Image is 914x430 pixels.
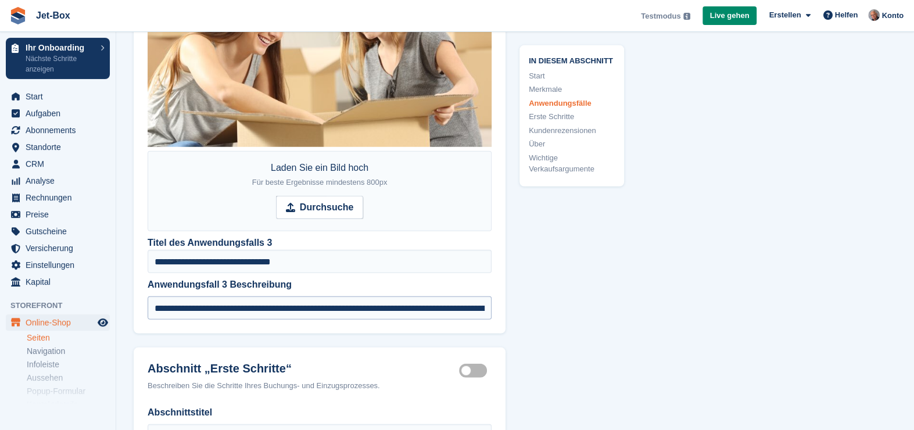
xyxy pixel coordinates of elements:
[27,332,110,343] a: Seiten
[6,189,110,206] a: menu
[26,122,95,138] span: Abonnements
[148,380,492,392] div: Beschreiben Sie die Schritte Ihres Buchungs- und Einzugsprozesses.
[148,406,492,420] label: Abschnittstitel
[529,55,615,66] span: In diesem Abschnitt
[27,386,110,397] a: Popup-Formular
[6,223,110,239] a: menu
[6,88,110,105] a: menu
[26,240,95,256] span: Versicherung
[6,105,110,121] a: menu
[148,236,272,250] label: Titel des Anwendungsfalls 3
[6,206,110,223] a: menu
[683,13,690,20] img: icon-info-grey-7440780725fd019a000dd9b08b2336e03edf1995a4989e88bcd33f0948082b44.svg
[31,6,75,25] a: Jet-Box
[529,98,615,109] a: Anwendungsfälle
[529,125,615,137] a: Kundenrezensionen
[529,152,615,175] a: Wichtige Verkaufsargumente
[27,372,110,384] a: Aussehen
[6,257,110,273] a: menu
[6,122,110,138] a: menu
[6,173,110,189] a: menu
[6,38,110,79] a: Ihr Onboarding Nächste Schritte anzeigen
[26,257,95,273] span: Einstellungen
[26,189,95,206] span: Rechnungen
[702,6,757,26] a: Live gehen
[26,156,95,172] span: CRM
[27,359,110,370] a: Infoleiste
[26,274,95,290] span: Kapital
[26,44,95,52] p: Ihr Onboarding
[300,200,353,214] strong: Durchsuche
[27,346,110,357] a: Navigation
[10,300,116,311] span: Storefront
[26,206,95,223] span: Preise
[276,196,363,219] input: Durchsuche
[6,139,110,155] a: menu
[835,9,858,21] span: Helfen
[26,173,95,189] span: Analyse
[641,10,680,22] span: Testmodus
[529,70,615,82] a: Start
[148,278,492,292] label: Anwendungsfall 3 Beschreibung
[27,399,110,410] a: Kontaktdetails
[459,370,492,371] label: Getting started section active
[26,105,95,121] span: Aufgaben
[26,88,95,105] span: Start
[252,178,388,187] span: Für beste Ergebnisse mindestens 800px
[96,316,110,329] a: Vorschau-Shop
[26,139,95,155] span: Standorte
[529,138,615,150] a: Über
[26,223,95,239] span: Gutscheine
[252,161,388,189] div: Laden Sie ein Bild hoch
[6,314,110,331] a: Speisekarte
[529,84,615,95] a: Merkmale
[26,53,95,74] p: Nächste Schritte anzeigen
[868,9,880,21] img: Kai-Uwe Walzer
[769,9,801,21] span: Erstellen
[9,7,27,24] img: stora-icon-8386f47178a22dfd0bd8f6a31ec36ba5ce8667c1dd55bd0f319d3a0aa187defe.svg
[148,361,459,375] h2: Abschnitt „Erste Schritte“
[6,240,110,256] a: menu
[26,314,95,331] span: Online-Shop
[881,10,904,21] span: Konto
[6,156,110,172] a: menu
[529,111,615,123] a: Erste Schritte
[710,10,750,21] span: Live gehen
[6,274,110,290] a: menu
